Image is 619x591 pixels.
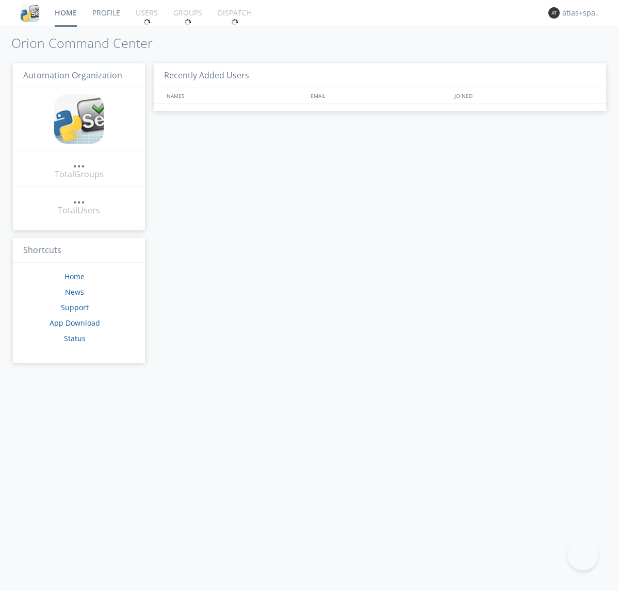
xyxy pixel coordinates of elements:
div: NAMES [164,88,305,103]
a: Status [64,333,86,343]
img: spin.svg [231,19,238,26]
div: JOINED [452,88,596,103]
img: spin.svg [184,19,191,26]
h3: Shortcuts [13,238,145,263]
img: spin.svg [143,19,151,26]
div: ... [73,157,85,167]
span: Automation Organization [23,70,122,81]
a: App Download [50,318,100,328]
div: ... [73,193,85,203]
img: cddb5a64eb264b2086981ab96f4c1ba7 [54,94,104,144]
a: News [65,287,84,297]
img: cddb5a64eb264b2086981ab96f4c1ba7 [21,4,39,22]
div: EMAIL [308,88,452,103]
div: atlas+spanish0002 [562,8,601,18]
div: Total Users [58,205,100,216]
iframe: Toggle Customer Support [567,539,598,570]
h3: Recently Added Users [154,63,606,89]
img: 373638.png [548,7,560,19]
a: Home [64,272,85,281]
a: ... [73,193,85,205]
div: Total Groups [55,168,104,180]
a: Support [61,302,89,312]
a: ... [73,157,85,168]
